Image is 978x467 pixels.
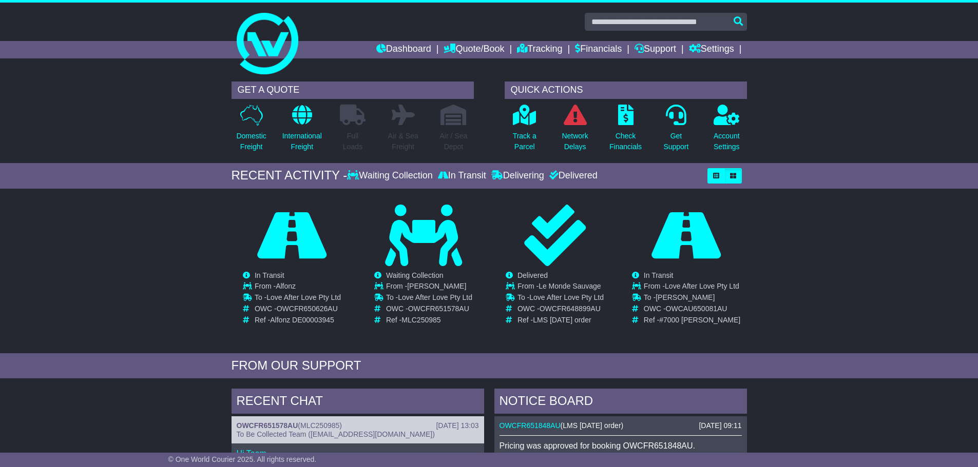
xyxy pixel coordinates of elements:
div: Waiting Collection [347,170,435,181]
td: To - [517,293,604,304]
p: Hi Team, [237,449,479,458]
span: MLC250985 [401,316,440,324]
td: OWC - [255,304,341,316]
p: Get Support [663,131,688,152]
div: GET A QUOTE [232,82,474,99]
a: NetworkDelays [561,104,588,158]
span: Le Monde Sauvage [539,282,601,290]
span: LMS [DATE] order [563,421,621,430]
span: In Transit [644,271,674,279]
td: From - [386,282,472,293]
p: International Freight [282,131,322,152]
p: Air / Sea Depot [440,131,468,152]
a: Dashboard [376,41,431,58]
div: Delivering [489,170,547,181]
span: [PERSON_NAME] [407,282,466,290]
span: OWCFR648899AU [540,304,601,313]
div: FROM OUR SUPPORT [232,358,747,373]
span: [PERSON_NAME] [656,293,715,301]
td: From - [517,282,604,293]
p: Check Financials [609,131,642,152]
span: Waiting Collection [386,271,444,279]
span: © One World Courier 2025. All rights reserved. [168,455,317,463]
p: Air & Sea Freight [388,131,418,152]
span: OWCAU650081AU [666,304,727,313]
div: NOTICE BOARD [494,389,747,416]
td: Ref - [255,316,341,324]
p: Domestic Freight [236,131,266,152]
td: OWC - [386,304,472,316]
p: Pricing was approved for booking OWCFR651848AU. [500,441,742,451]
a: Financials [575,41,622,58]
p: Track a Parcel [513,131,536,152]
span: In Transit [255,271,284,279]
td: Ref - [386,316,472,324]
div: QUICK ACTIONS [505,82,747,99]
span: Love After Love Pty Ltd [398,293,472,301]
td: OWC - [517,304,604,316]
span: Delivered [517,271,548,279]
span: #7000 [PERSON_NAME] [659,316,740,324]
td: OWC - [644,304,740,316]
div: In Transit [435,170,489,181]
td: To - [255,293,341,304]
span: Love After Love Pty Ltd [665,282,739,290]
span: To Be Collected Team ([EMAIL_ADDRESS][DOMAIN_NAME]) [237,430,435,438]
a: InternationalFreight [282,104,322,158]
td: To - [386,293,472,304]
td: Ref - [517,316,604,324]
div: Delivered [547,170,598,181]
span: LMS [DATE] order [533,316,591,324]
td: From - [255,282,341,293]
td: From - [644,282,740,293]
td: To - [644,293,740,304]
a: Tracking [517,41,562,58]
div: [DATE] 13:03 [436,421,478,430]
a: Track aParcel [512,104,537,158]
a: DomesticFreight [236,104,266,158]
p: Account Settings [714,131,740,152]
div: RECENT ACTIVITY - [232,168,348,183]
a: AccountSettings [713,104,740,158]
a: CheckFinancials [609,104,642,158]
p: Full Loads [340,131,366,152]
div: [DATE] 09:11 [699,421,741,430]
a: Support [635,41,676,58]
a: OWCFR651578AU [237,421,298,430]
span: MLC250985 [300,421,339,430]
a: OWCFR651848AU [500,421,561,430]
p: Network Delays [562,131,588,152]
div: ( ) [500,421,742,430]
a: GetSupport [663,104,689,158]
a: Quote/Book [444,41,504,58]
div: RECENT CHAT [232,389,484,416]
span: Alfonz DE00003945 [270,316,334,324]
span: Love After Love Pty Ltd [529,293,604,301]
span: Love After Love Pty Ltd [266,293,341,301]
a: Settings [689,41,734,58]
div: ( ) [237,421,479,430]
span: Alfonz [276,282,296,290]
span: OWCFR651578AU [408,304,469,313]
span: OWCFR650626AU [277,304,338,313]
td: Ref - [644,316,740,324]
